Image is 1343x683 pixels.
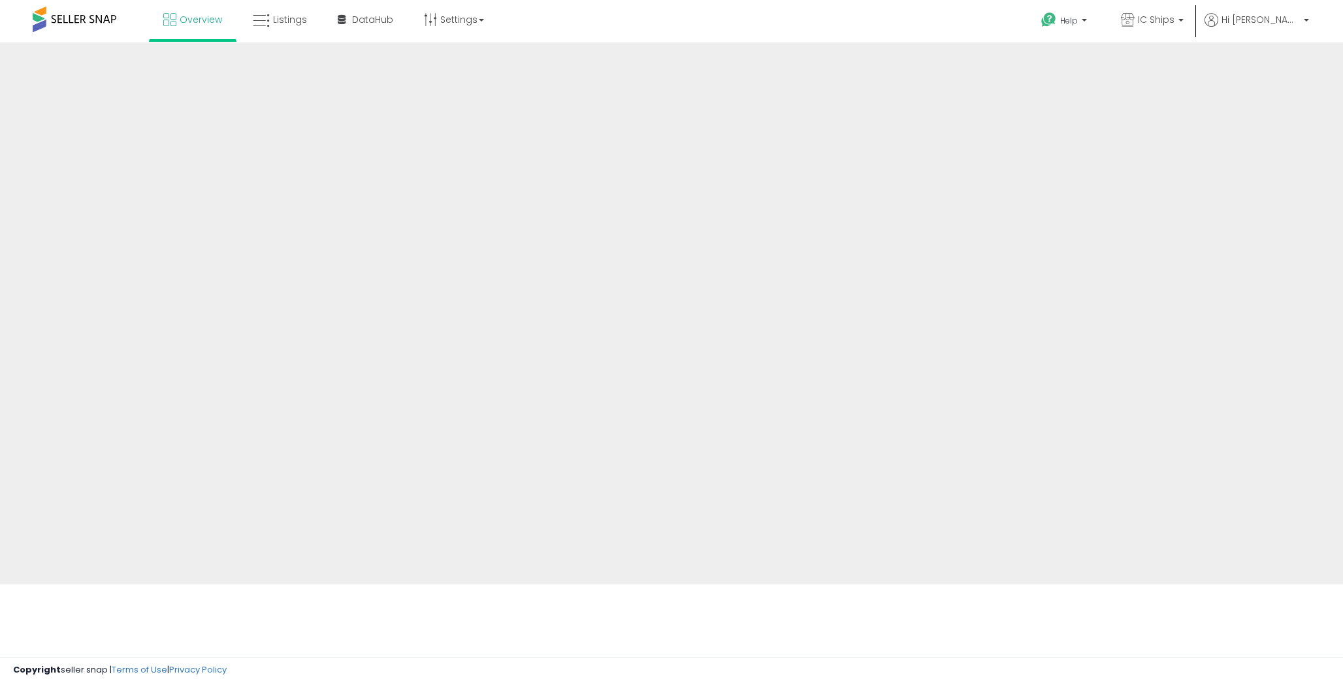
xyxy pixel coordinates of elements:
span: IC Ships [1138,13,1174,26]
span: Overview [180,13,222,26]
span: Listings [273,13,307,26]
span: Hi [PERSON_NAME] [1222,13,1300,26]
a: Help [1031,2,1100,42]
span: DataHub [352,13,393,26]
span: Help [1060,15,1078,26]
i: Get Help [1041,12,1057,28]
a: Hi [PERSON_NAME] [1205,13,1309,42]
